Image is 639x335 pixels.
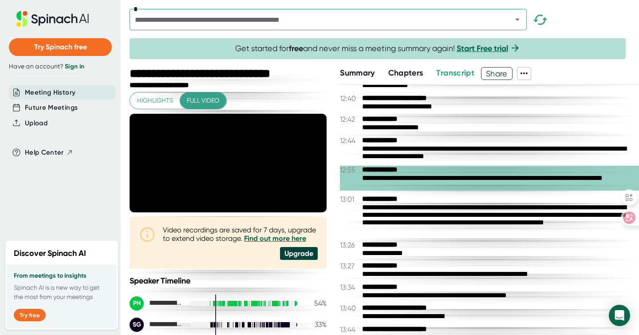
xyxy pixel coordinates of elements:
button: Open [511,13,524,26]
button: Future Meetings [25,103,78,113]
span: 12:42 [340,115,360,124]
div: SG [130,318,144,332]
button: Share [481,67,513,80]
div: Have an account? [9,63,112,71]
button: Summary [340,67,375,79]
span: Help Center [25,148,64,158]
p: Spinach AI is a new way to get the most from your meetings [14,283,110,302]
h2: Discover Spinach AI [14,247,86,259]
span: 13:27 [340,262,360,270]
button: Chapters [388,67,423,79]
span: 13:26 [340,241,360,249]
button: Transcript [436,67,474,79]
div: Upgrade [280,247,318,260]
span: 12:44 [340,136,360,145]
button: Highlights [130,92,180,109]
a: Find out more here [244,234,306,243]
button: Try Spinach free [9,38,112,56]
span: 13:34 [340,283,360,291]
div: Speaker Timeline [130,276,327,286]
span: Share [481,66,512,81]
span: Highlights [137,95,173,106]
div: Sidney Garcia [130,318,183,332]
div: Video recordings are saved for 7 days, upgrade to extend video storage. [163,226,318,243]
span: Try Spinach free [34,43,87,51]
a: Start Free trial [457,44,508,53]
button: Meeting History [25,88,75,98]
h3: From meetings to insights [14,272,110,279]
span: Full video [187,95,219,106]
button: Full video [180,92,226,109]
button: Help Center [25,148,73,158]
span: Get started for and never miss a meeting summary again! [235,44,521,54]
span: 12:55 [340,166,360,174]
span: Transcript [436,68,474,78]
span: 13:44 [340,325,360,334]
button: Upload [25,118,47,128]
div: PH [130,296,144,311]
span: 13:01 [340,195,360,203]
span: Chapters [388,68,423,78]
button: Try free [14,309,46,321]
span: 13:40 [340,304,360,312]
span: Summary [340,68,375,78]
div: Pablo Casas de la Huerta [130,296,183,311]
div: Open Intercom Messenger [609,305,630,326]
span: 12:40 [340,94,360,103]
b: free [289,44,303,53]
div: 54 % [304,299,327,307]
div: 33 % [304,320,327,329]
a: Sign in [65,63,84,70]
